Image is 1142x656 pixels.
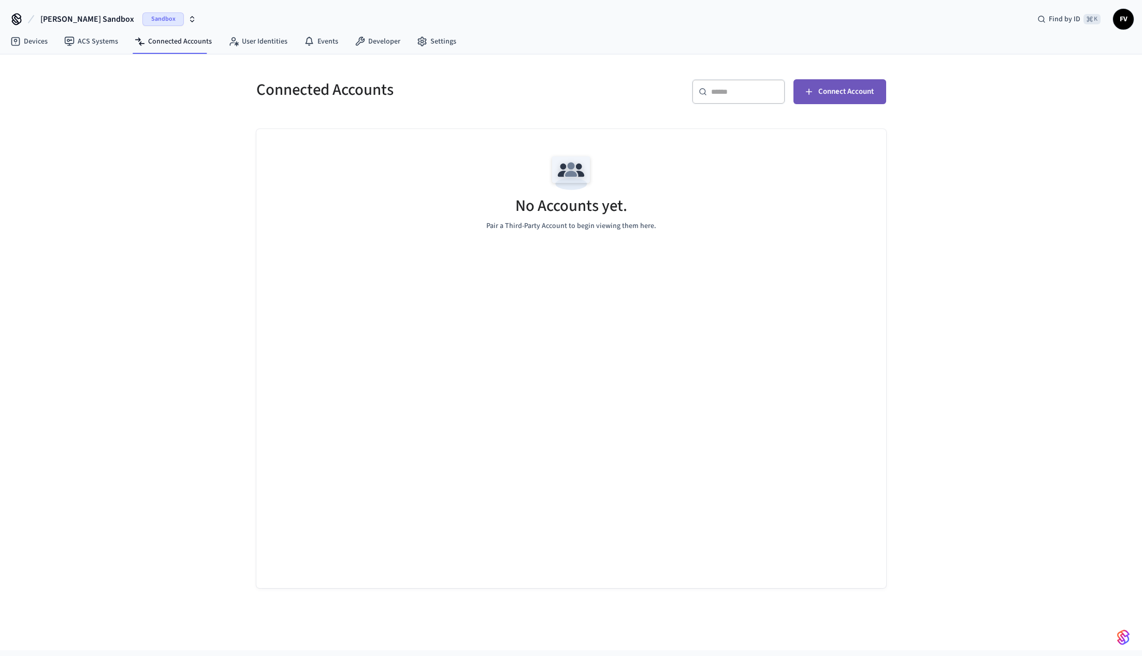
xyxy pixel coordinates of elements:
[1029,10,1109,28] div: Find by ID⌘ K
[818,85,874,98] span: Connect Account
[40,13,134,25] span: [PERSON_NAME] Sandbox
[1049,14,1080,24] span: Find by ID
[256,79,565,101] h5: Connected Accounts
[486,221,656,232] p: Pair a Third-Party Account to begin viewing them here.
[56,32,126,51] a: ACS Systems
[515,195,627,217] h5: No Accounts yet.
[1117,629,1130,646] img: SeamLogoGradient.69752ec5.svg
[346,32,409,51] a: Developer
[126,32,220,51] a: Connected Accounts
[1083,14,1101,24] span: ⌘ K
[220,32,296,51] a: User Identities
[296,32,346,51] a: Events
[2,32,56,51] a: Devices
[409,32,465,51] a: Settings
[548,150,595,196] img: Team Empty State
[793,79,886,104] button: Connect Account
[1113,9,1134,30] button: FV
[142,12,184,26] span: Sandbox
[1114,10,1133,28] span: FV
